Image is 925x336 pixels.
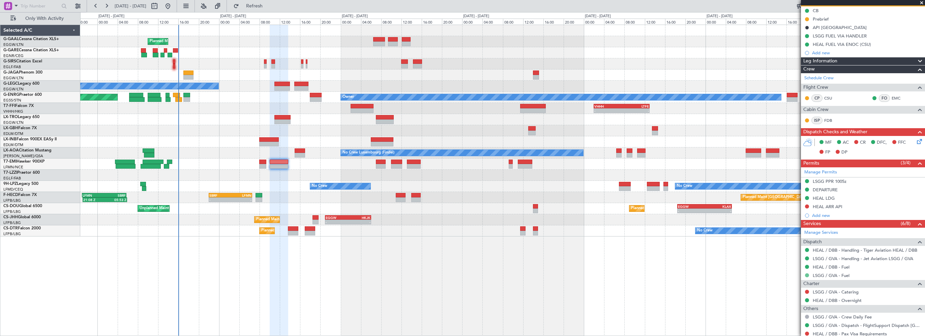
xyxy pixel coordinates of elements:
div: FO [879,94,890,102]
div: 05:53 Z [105,198,126,202]
div: LFMN [83,193,104,197]
a: T7-FFIFalcon 7X [3,104,34,108]
a: LX-INBFalcon 900EX EASy II [3,137,57,141]
div: [DATE] - [DATE] [707,13,733,19]
div: CB [813,8,818,13]
div: [DATE] - [DATE] [98,13,124,19]
div: Prebrief [813,16,829,22]
div: VHHH [594,104,622,108]
span: LX-TRO [3,115,18,119]
div: 12:00 [401,19,422,25]
div: Planned Maint [150,36,174,47]
div: EGGW [678,204,705,208]
span: T7-LZZI [3,171,17,175]
span: Refresh [240,4,269,8]
a: G-GARECessna Citation XLS+ [3,48,59,52]
span: [DATE] - [DATE] [115,3,146,9]
a: EGLF/FAB [3,176,21,181]
div: ISP [811,117,823,124]
a: LSGG / GVA - Crew Daily Fee [813,314,872,320]
a: EGLF/FAB [3,64,21,69]
div: 20:00 [320,19,340,25]
div: No Crew [697,226,713,236]
div: 21:08 Z [83,198,105,202]
a: LFPB/LBG [3,220,21,225]
span: F-HECD [3,193,18,197]
div: Planned Maint [GEOGRAPHIC_DATA] ([GEOGRAPHIC_DATA]) [631,203,737,214]
div: - [326,220,348,224]
span: CR [860,139,866,146]
a: EGGW/LTN [3,76,24,81]
div: Planned Maint [GEOGRAPHIC_DATA] ([GEOGRAPHIC_DATA]) [261,226,367,236]
div: HEAL LDG [813,195,835,201]
a: Manage Services [804,229,838,236]
a: G-GAALCessna Citation XLS+ [3,37,59,41]
a: LX-TROLegacy 650 [3,115,39,119]
a: EMC [892,95,907,101]
span: FFC [898,139,906,146]
a: CSU [824,95,839,101]
div: 20:00 [564,19,584,25]
div: 16:00 [178,19,199,25]
div: 04:00 [482,19,503,25]
div: [DATE] - [DATE] [342,13,368,19]
a: EGGW/LTN [3,120,24,125]
span: G-GAAL [3,37,19,41]
div: 20:00 [77,19,97,25]
div: Owner [342,92,354,102]
div: KLAX [705,204,731,208]
div: 08:00 [746,19,766,25]
span: G-LEGC [3,82,18,86]
div: 08:00 [503,19,523,25]
div: LSGG FUEL VIA HANDLER [813,33,867,39]
div: Unplanned Maint [GEOGRAPHIC_DATA] ([GEOGRAPHIC_DATA]) [140,203,250,214]
div: 20:00 [199,19,219,25]
a: EGGW/LTN [3,42,24,47]
div: - [678,209,705,213]
span: 9H-LPZ [3,182,17,186]
a: LSGG / GVA - Handling - Jet Aviation LSGG / GVA [813,256,913,261]
span: FP [825,149,830,156]
span: Permits [803,160,819,167]
div: - [622,109,649,113]
div: SBRF [104,193,126,197]
div: [DATE] - [DATE] [220,13,246,19]
span: G-JAGA [3,71,19,75]
a: LSGG / GVA - Fuel [813,273,849,278]
a: LFMD/CEQ [3,187,23,192]
div: 08:00 [138,19,158,25]
a: EDLW/DTM [3,142,23,147]
div: 20:00 [442,19,462,25]
a: CS-JHHGlobal 6000 [3,215,41,219]
a: LFMN/NCE [3,165,23,170]
div: HKJK [348,216,371,220]
button: Refresh [230,1,271,11]
a: G-SIRSCitation Excel [3,59,42,63]
span: G-SIRS [3,59,16,63]
a: G-JAGAPhenom 300 [3,71,42,75]
span: CS-DTR [3,226,18,230]
input: Trip Number [21,1,59,11]
a: LSGG / GVA - Dispatch - FlightSupport Dispatch [GEOGRAPHIC_DATA] [813,323,922,328]
div: 08:00 [624,19,645,25]
a: EGSS/STN [3,98,21,103]
a: Schedule Crew [804,75,834,82]
div: EGGW [326,216,348,220]
a: EGNR/CEG [3,53,24,58]
div: - [594,109,622,113]
div: 16:00 [300,19,320,25]
div: 04:00 [361,19,381,25]
a: EGGW/LTN [3,87,24,92]
a: VHHH/HKG [3,109,23,114]
a: T7-LZZIPraetor 600 [3,171,40,175]
span: (6/8) [901,220,911,227]
div: SBRF [209,193,231,197]
a: LFPB/LBG [3,198,21,203]
a: HEAL / DBB - Handling - Tiger Aviation HEAL / DBB [813,247,917,253]
span: DFC, [877,139,887,146]
div: - [705,209,731,213]
div: 16:00 [543,19,564,25]
div: 00:00 [341,19,361,25]
a: CS-DTRFalcon 2000 [3,226,41,230]
span: (3/4) [901,159,911,166]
